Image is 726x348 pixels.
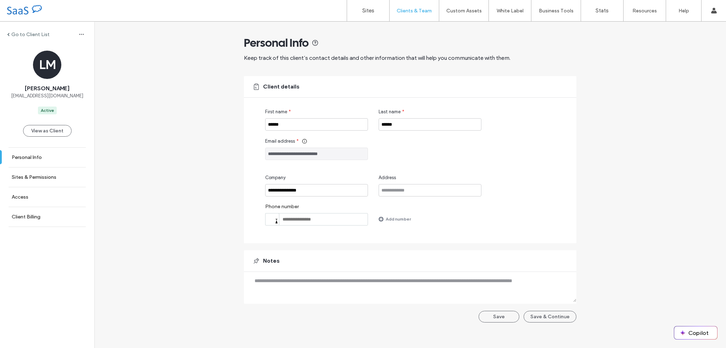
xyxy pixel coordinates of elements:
[33,51,61,79] div: LM
[12,174,56,180] label: Sites & Permissions
[265,138,295,145] span: Email address
[596,7,609,14] label: Stats
[244,55,510,61] span: Keep track of this client’s contact details and other information that will help you communicate ...
[386,213,411,225] label: Add number
[25,85,69,92] span: [PERSON_NAME]
[265,174,286,181] span: Company
[23,125,72,137] button: View as Client
[524,311,576,323] button: Save & Continue
[12,154,42,160] label: Personal Info
[479,311,519,323] button: Save
[379,108,401,115] span: Last name
[12,194,28,200] label: Access
[265,108,287,115] span: First name
[678,8,689,14] label: Help
[379,184,481,196] input: Address
[263,83,300,91] span: Client details
[362,7,374,14] label: Sites
[497,8,524,14] label: White Label
[11,32,50,38] label: Go to Client List
[11,92,83,99] span: [EMAIL_ADDRESS][DOMAIN_NAME]
[632,8,657,14] label: Resources
[41,107,54,114] div: Active
[16,5,30,11] span: Help
[265,204,368,213] label: Phone number
[265,148,368,160] input: Email address
[265,118,368,131] input: First name
[397,8,432,14] label: Clients & Team
[379,174,396,181] span: Address
[265,184,368,196] input: Company
[379,118,481,131] input: Last name
[263,257,280,265] span: Notes
[674,326,717,339] button: Copilot
[244,36,309,50] span: Personal Info
[539,8,574,14] label: Business Tools
[446,8,482,14] label: Custom Assets
[12,214,40,220] label: Client Billing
